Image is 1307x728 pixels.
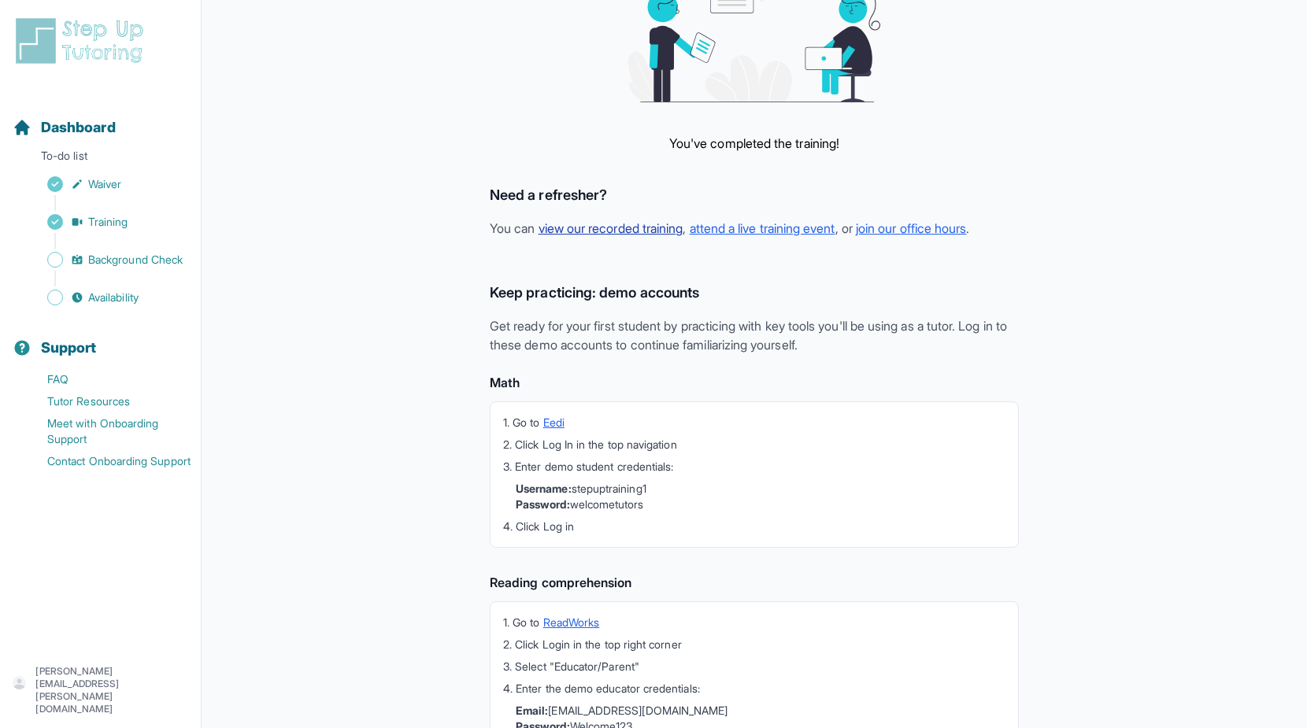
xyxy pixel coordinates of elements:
li: 3. Enter demo student credentials: [503,459,1005,475]
li: stepuptraining1 welcometutors [516,481,1005,512]
button: Support [6,312,194,365]
strong: Email: [516,704,548,717]
li: 4. Enter the demo educator credentials: [503,681,1005,697]
p: You've completed the training! [669,134,839,153]
strong: Username: [516,482,572,495]
p: Get ready for your first student by practicing with key tools you'll be using as a tutor. Log in ... [490,316,1019,354]
a: join our office hours [856,220,966,236]
button: [PERSON_NAME][EMAIL_ADDRESS][PERSON_NAME][DOMAIN_NAME] [13,665,188,715]
li: 2. Click Login in the top right corner [503,637,1005,652]
a: Background Check [13,249,201,271]
li: 1. Go to [503,415,1005,431]
span: Background Check [88,252,183,268]
li: 3. Select "Educator/Parent" [503,659,1005,674]
a: Eedi [543,416,565,429]
a: Meet with Onboarding Support [13,412,201,450]
a: view our recorded training [539,220,683,236]
span: Availability [88,290,139,305]
img: logo [13,16,153,66]
a: Training [13,211,201,233]
span: Waiver [88,176,121,192]
h3: Keep practicing: demo accounts [490,282,1019,304]
p: You can , , or . [490,219,1019,238]
a: Contact Onboarding Support [13,450,201,472]
h4: Math [490,373,1019,392]
a: ReadWorks [543,615,600,629]
h3: Need a refresher? [490,184,1019,206]
a: Tutor Resources [13,390,201,412]
button: Dashboard [6,91,194,145]
a: attend a live training event [690,220,835,236]
span: Support [41,337,97,359]
span: Dashboard [41,116,116,139]
p: To-do list [6,148,194,170]
li: 1. Go to [503,615,1005,630]
strong: Password: [516,497,570,511]
a: Dashboard [13,116,116,139]
a: FAQ [13,368,201,390]
li: 2. Click Log In in the top navigation [503,437,1005,453]
a: Waiver [13,173,201,195]
span: Training [88,214,128,230]
a: Availability [13,286,201,309]
h4: Reading comprehension [490,573,1019,592]
p: [PERSON_NAME][EMAIL_ADDRESS][PERSON_NAME][DOMAIN_NAME] [35,665,188,715]
li: 4. Click Log in [503,519,1005,534]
